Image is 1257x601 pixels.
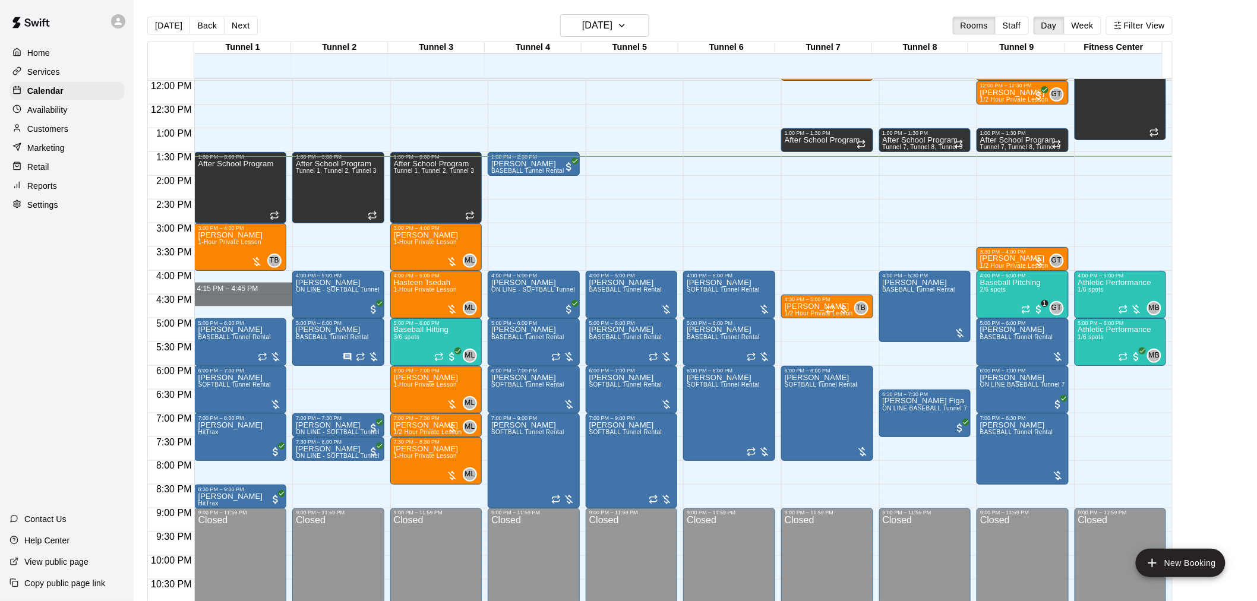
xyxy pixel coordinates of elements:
[10,82,124,100] a: Calendar
[995,17,1029,34] button: Staff
[491,510,576,516] div: 9:00 PM – 11:59 PM
[551,352,561,362] span: Recurring event
[1149,302,1160,314] span: MB
[977,128,1069,152] div: 1:00 PM – 1:30 PM: After School Program
[153,223,195,233] span: 3:00 PM
[394,368,479,374] div: 6:00 PM – 7:00 PM
[589,320,674,326] div: 5:00 PM – 6:00 PM
[589,368,674,374] div: 6:00 PM – 7:00 PM
[977,318,1069,366] div: 5:00 PM – 6:00 PM: BASEBALL Tunnel Rental
[589,286,662,293] span: BASEBALL Tunnel Rental
[153,152,195,162] span: 1:30 PM
[980,249,1065,255] div: 3:30 PM – 4:00 PM
[27,142,65,154] p: Marketing
[394,439,479,445] div: 7:30 PM – 8:30 PM
[390,318,482,366] div: 5:00 PM – 6:00 PM: Baseball Hitting
[394,225,479,231] div: 3:00 PM – 4:00 PM
[1054,87,1064,102] span: Gilbert Tussey
[1054,301,1064,315] span: Gilbert Tussey
[197,284,258,293] span: 4:15 PM – 4:45 PM
[883,391,968,397] div: 6:30 PM – 7:30 PM
[980,273,1065,279] div: 4:00 PM – 5:00 PM
[27,66,60,78] p: Services
[153,200,195,210] span: 2:30 PM
[977,271,1069,318] div: 4:00 PM – 5:00 PM: Baseball Pitching
[589,429,662,435] span: SOFTBALL Tunnel Rental
[1075,45,1167,140] div: 11:15 AM – 1:15 PM: Happy Hour
[390,152,482,223] div: 1:30 PM – 3:00 PM: After School Program
[980,130,1065,136] div: 1:00 PM – 1:30 PM
[1021,305,1031,314] span: Recurring event
[953,17,996,34] button: Rooms
[10,196,124,214] div: Settings
[582,42,678,53] div: Tunnel 5
[390,223,482,271] div: 3:00 PM – 4:00 PM: 1-Hour Private Lesson
[1119,352,1128,362] span: Recurring event
[394,154,479,160] div: 1:30 PM – 3:00 PM
[296,453,410,459] span: ON LINE - SOFTBALL Tunnel 1-6 Rental
[147,17,190,34] button: [DATE]
[296,429,410,435] span: ON LINE - SOFTBALL Tunnel 1-6 Rental
[390,437,482,485] div: 7:30 PM – 8:30 PM: 1-Hour Private Lesson
[687,320,772,326] div: 5:00 PM – 6:00 PM
[491,368,576,374] div: 6:00 PM – 7:00 PM
[465,397,475,409] span: ML
[394,239,457,245] span: 1-Hour Private Lesson
[10,177,124,195] a: Reports
[488,152,580,176] div: 1:30 PM – 2:00 PM: BASEBALL Tunnel Rental
[857,140,866,149] span: Recurring event
[1051,302,1062,314] span: GT
[10,101,124,119] div: Availability
[1050,87,1064,102] div: Gilbert Tussey
[148,81,194,91] span: 12:00 PM
[980,262,1048,269] span: 1/2 Hour Private Lesson
[10,63,124,81] div: Services
[1065,42,1162,53] div: Fitness Center
[883,510,968,516] div: 9:00 PM – 11:59 PM
[977,413,1069,485] div: 7:00 PM – 8:30 PM: BASEBALL Tunnel Rental
[954,140,964,149] span: Recurring event
[296,286,410,293] span: ON LINE - SOFTBALL Tunnel 1-6 Rental
[10,158,124,176] div: Retail
[153,485,195,495] span: 8:30 PM
[980,144,1061,150] span: Tunnel 7, Tunnel 8, Tunnel 9
[826,305,835,314] span: Recurring event
[468,420,477,434] span: Marcus Lucas
[491,286,606,293] span: ON LINE - SOFTBALL Tunnel 1-6 Rental
[968,42,1065,53] div: Tunnel 9
[859,301,868,315] span: Tate Budnick
[872,42,969,53] div: Tunnel 8
[463,420,477,434] div: Marcus Lucas
[1075,318,1167,366] div: 5:00 PM – 6:00 PM: Athletic Performance
[1052,140,1062,149] span: Recurring event
[224,17,257,34] button: Next
[27,123,68,135] p: Customers
[465,350,475,362] span: ML
[883,286,956,293] span: BASEBALL Tunnel Rental
[292,318,384,366] div: 5:00 PM – 6:00 PM: BASEBALL Tunnel Rental
[394,510,479,516] div: 9:00 PM – 11:59 PM
[394,286,457,293] span: 1-Hour Private Lesson
[491,334,564,340] span: BASEBALL Tunnel Rental
[1078,334,1104,340] span: 1/6 spots filled
[10,120,124,138] a: Customers
[1152,301,1161,315] span: Megan Bratetic
[980,286,1006,293] span: 2/6 spots filled
[368,446,380,458] span: All customers have paid
[683,318,775,366] div: 5:00 PM – 6:00 PM: BASEBALL Tunnel Rental
[883,130,968,136] div: 1:00 PM – 1:30 PM
[560,14,649,37] button: [DATE]
[292,437,384,461] div: 7:30 PM – 8:00 PM: Darryl Sherman
[1152,349,1161,363] span: Megan Bratetic
[683,271,775,318] div: 4:00 PM – 5:00 PM: SOFTBALL Tunnel Rental
[394,429,462,435] span: 1/2 Hour Private Lesson
[368,303,380,315] span: All customers have paid
[153,295,195,305] span: 4:30 PM
[468,396,477,410] span: Marcus Lucas
[781,295,873,318] div: 4:30 PM – 5:00 PM: 1/2 Hour Private Lesson
[465,255,475,267] span: ML
[980,96,1048,103] span: 1/2 Hour Private Lesson
[296,415,381,421] div: 7:00 PM – 7:30 PM
[153,508,195,518] span: 9:00 PM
